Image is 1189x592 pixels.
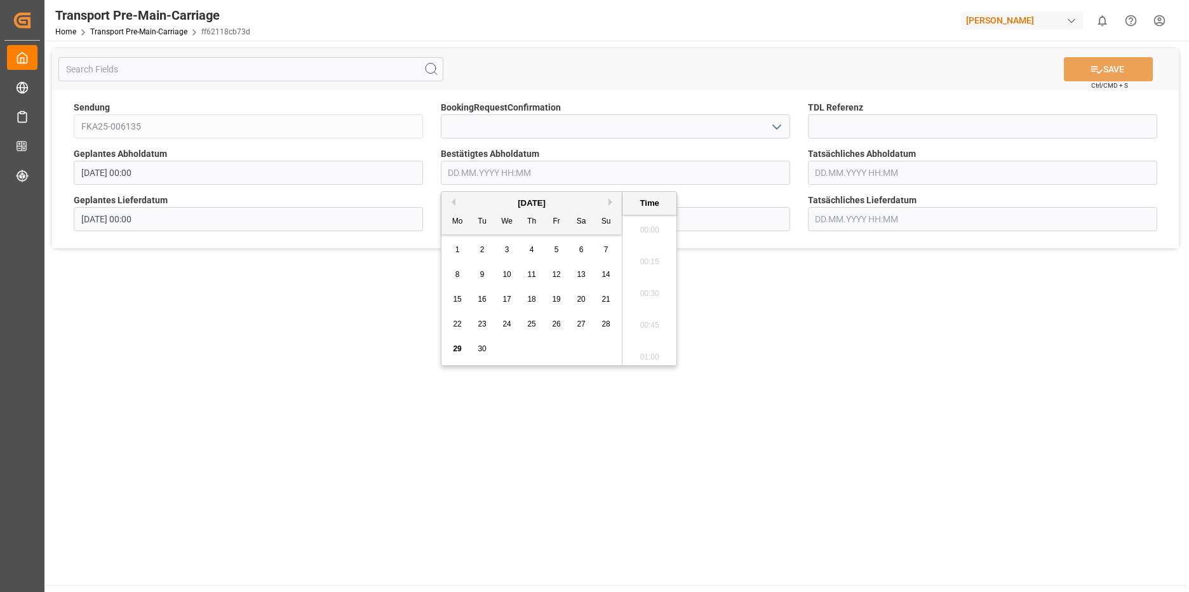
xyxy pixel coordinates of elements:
[527,295,535,304] span: 18
[453,295,461,304] span: 15
[598,292,614,307] div: Choose Sunday, September 21st, 2025
[505,245,509,254] span: 3
[474,214,490,230] div: Tu
[55,27,76,36] a: Home
[502,270,511,279] span: 10
[601,270,610,279] span: 14
[808,161,1157,185] input: DD.MM.YYYY HH:MM
[524,267,540,283] div: Choose Thursday, September 11th, 2025
[549,316,565,332] div: Choose Friday, September 26th, 2025
[55,6,250,25] div: Transport Pre-Main-Carriage
[450,316,466,332] div: Choose Monday, September 22nd, 2025
[450,267,466,283] div: Choose Monday, September 8th, 2025
[441,161,790,185] input: DD.MM.YYYY HH:MM
[527,270,535,279] span: 11
[579,245,584,254] span: 6
[766,117,785,137] button: open menu
[74,147,167,161] span: Geplantes Abholdatum
[450,214,466,230] div: Mo
[524,292,540,307] div: Choose Thursday, September 18th, 2025
[455,245,460,254] span: 1
[552,295,560,304] span: 19
[598,316,614,332] div: Choose Sunday, September 28th, 2025
[808,147,916,161] span: Tatsächliches Abholdatum
[552,320,560,328] span: 26
[478,344,486,353] span: 30
[554,245,559,254] span: 5
[598,267,614,283] div: Choose Sunday, September 14th, 2025
[598,214,614,230] div: Su
[574,214,589,230] div: Sa
[574,267,589,283] div: Choose Saturday, September 13th, 2025
[74,207,423,231] input: DD.MM.YYYY HH:MM
[499,316,515,332] div: Choose Wednesday, September 24th, 2025
[90,27,187,36] a: Transport Pre-Main-Carriage
[474,316,490,332] div: Choose Tuesday, September 23rd, 2025
[524,316,540,332] div: Choose Thursday, September 25th, 2025
[450,341,466,357] div: Choose Monday, September 29th, 2025
[74,101,110,114] span: Sendung
[961,11,1083,30] div: [PERSON_NAME]
[577,270,585,279] span: 13
[499,267,515,283] div: Choose Wednesday, September 10th, 2025
[604,245,608,254] span: 7
[441,101,561,114] span: BookingRequestConfirmation
[450,242,466,258] div: Choose Monday, September 1st, 2025
[549,242,565,258] div: Choose Friday, September 5th, 2025
[480,245,485,254] span: 2
[552,270,560,279] span: 12
[608,198,616,206] button: Next Month
[808,207,1157,231] input: DD.MM.YYYY HH:MM
[574,292,589,307] div: Choose Saturday, September 20th, 2025
[480,270,485,279] span: 9
[58,57,443,81] input: Search Fields
[549,267,565,283] div: Choose Friday, September 12th, 2025
[478,295,486,304] span: 16
[808,101,863,114] span: TDL Referenz
[74,161,423,185] input: DD.MM.YYYY HH:MM
[448,198,455,206] button: Previous Month
[549,292,565,307] div: Choose Friday, September 19th, 2025
[455,270,460,279] span: 8
[474,341,490,357] div: Choose Tuesday, September 30th, 2025
[530,245,534,254] span: 4
[453,320,461,328] span: 22
[74,194,168,207] span: Geplantes Lieferdatum
[441,197,622,210] div: [DATE]
[1088,6,1117,35] button: show 0 new notifications
[1117,6,1145,35] button: Help Center
[474,267,490,283] div: Choose Tuesday, September 9th, 2025
[601,295,610,304] span: 21
[577,320,585,328] span: 27
[961,8,1088,32] button: [PERSON_NAME]
[450,292,466,307] div: Choose Monday, September 15th, 2025
[598,242,614,258] div: Choose Sunday, September 7th, 2025
[549,214,565,230] div: Fr
[574,242,589,258] div: Choose Saturday, September 6th, 2025
[441,147,539,161] span: Bestätigtes Abholdatum
[474,242,490,258] div: Choose Tuesday, September 2nd, 2025
[478,320,486,328] span: 23
[574,316,589,332] div: Choose Saturday, September 27th, 2025
[524,214,540,230] div: Th
[1064,57,1153,81] button: SAVE
[499,242,515,258] div: Choose Wednesday, September 3rd, 2025
[474,292,490,307] div: Choose Tuesday, September 16th, 2025
[601,320,610,328] span: 28
[502,295,511,304] span: 17
[502,320,511,328] span: 24
[1091,81,1128,90] span: Ctrl/CMD + S
[453,344,461,353] span: 29
[524,242,540,258] div: Choose Thursday, September 4th, 2025
[808,194,917,207] span: Tatsächliches Lieferdatum
[499,214,515,230] div: We
[445,238,619,361] div: month 2025-09
[626,197,673,210] div: Time
[527,320,535,328] span: 25
[577,295,585,304] span: 20
[499,292,515,307] div: Choose Wednesday, September 17th, 2025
